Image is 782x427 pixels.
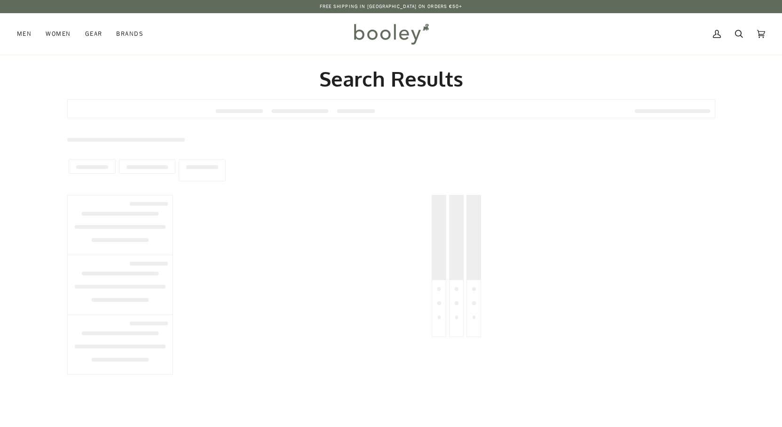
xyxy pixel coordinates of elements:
h2: Search Results [67,66,715,92]
p: Free Shipping in [GEOGRAPHIC_DATA] on Orders €50+ [320,3,463,10]
a: Brands [109,13,150,55]
a: Men [17,13,39,55]
a: Gear [78,13,110,55]
span: Gear [85,29,103,39]
a: Women [39,13,78,55]
span: Men [17,29,32,39]
span: Women [46,29,71,39]
span: Brands [116,29,143,39]
img: Booley [350,20,432,48]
